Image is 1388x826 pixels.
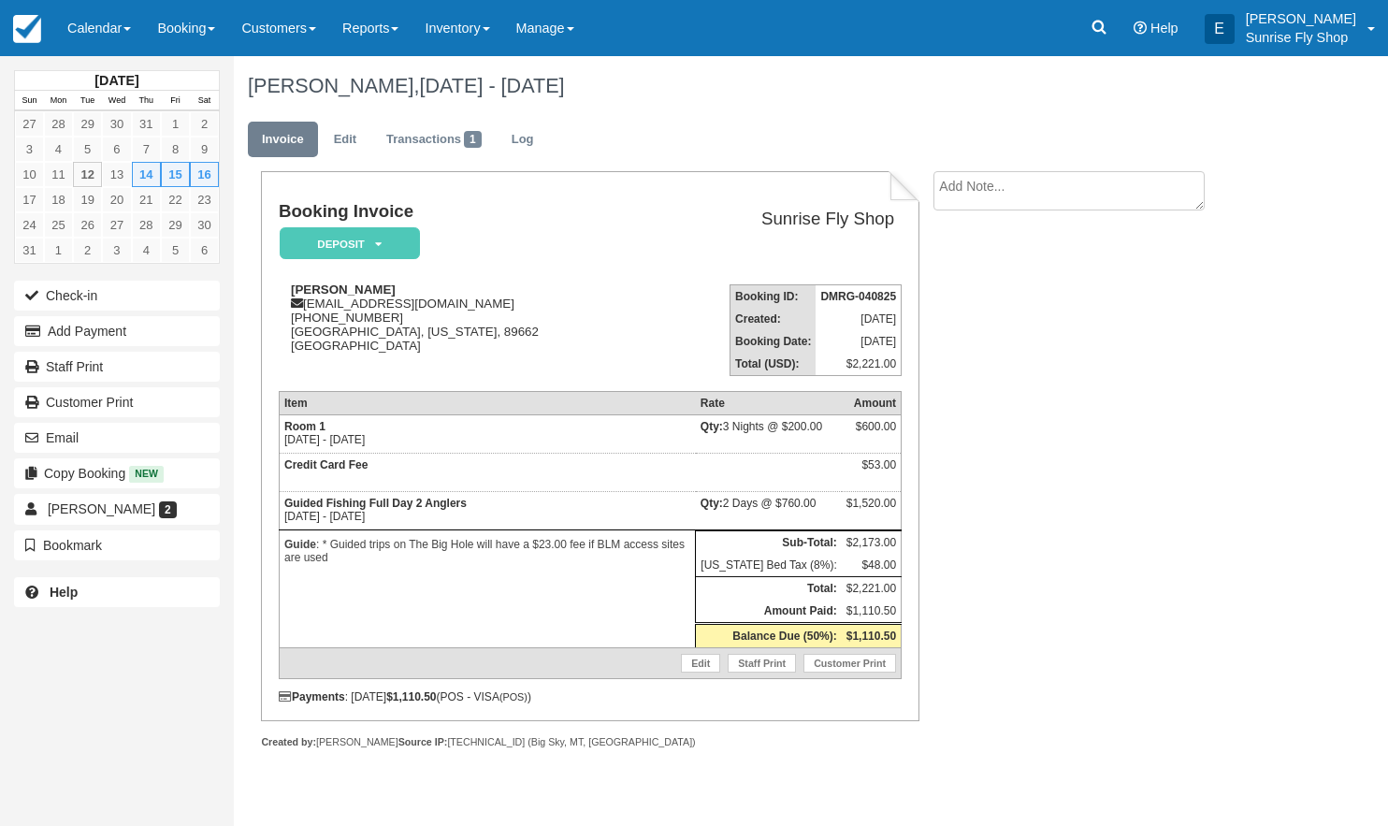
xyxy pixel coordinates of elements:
a: 10 [15,162,44,187]
a: 12 [73,162,102,187]
td: $2,221.00 [816,353,901,376]
th: Sun [15,91,44,111]
a: 29 [73,111,102,137]
div: E [1205,14,1235,44]
strong: Guided Fishing Full Day 2 Anglers [284,497,467,510]
td: $48.00 [842,554,902,577]
a: Staff Print [14,352,220,382]
td: $2,173.00 [842,531,902,555]
td: 2 Days @ $760.00 [696,492,842,530]
a: 26 [73,212,102,238]
div: [EMAIL_ADDRESS][DOMAIN_NAME] [PHONE_NUMBER] [GEOGRAPHIC_DATA], [US_STATE], 89662 [GEOGRAPHIC_DATA] [279,283,654,376]
a: 29 [161,212,190,238]
a: 1 [44,238,73,263]
th: Rate [696,392,842,415]
th: Booking Date: [730,330,817,353]
th: Amount [842,392,902,415]
strong: Qty [701,420,723,433]
td: $2,221.00 [842,577,902,601]
a: Customer Print [14,387,220,417]
a: 2 [190,111,219,137]
td: [DATE] - [DATE] [279,415,695,454]
a: 25 [44,212,73,238]
a: [PERSON_NAME] 2 [14,494,220,524]
a: 3 [15,137,44,162]
p: : * Guided trips on The Big Hole will have a $23.00 fee if BLM access sites are used [284,535,690,567]
a: Staff Print [728,654,796,673]
button: Copy Booking New [14,458,220,488]
strong: $1,110.50 [846,630,896,643]
b: Help [50,585,78,600]
a: 7 [132,137,161,162]
div: $1,520.00 [846,497,896,525]
a: 9 [190,137,219,162]
a: Transactions1 [372,122,496,158]
th: Item [279,392,695,415]
strong: Qty [701,497,723,510]
a: 28 [132,212,161,238]
a: 30 [190,212,219,238]
a: 27 [102,212,131,238]
th: Mon [44,91,73,111]
td: [DATE] [816,308,901,330]
div: $600.00 [846,420,896,448]
a: 21 [132,187,161,212]
a: 24 [15,212,44,238]
a: 31 [15,238,44,263]
th: Wed [102,91,131,111]
strong: Created by: [261,736,316,747]
td: [DATE] - [DATE] [279,492,695,530]
strong: Source IP: [398,736,448,747]
h2: Sunrise Fly Shop [661,210,894,229]
strong: [PERSON_NAME] [291,283,396,297]
a: 27 [15,111,44,137]
strong: Guide [284,538,316,551]
a: 17 [15,187,44,212]
th: Thu [132,91,161,111]
strong: Room 1 [284,420,325,433]
th: Balance Due (50%): [696,624,842,648]
a: 23 [190,187,219,212]
img: checkfront-main-nav-mini-logo.png [13,15,41,43]
small: (POS) [499,691,528,703]
a: Invoice [248,122,318,158]
button: Bookmark [14,530,220,560]
span: 1 [464,131,482,148]
a: 8 [161,137,190,162]
span: Help [1150,21,1178,36]
a: 16 [190,162,219,187]
a: Edit [320,122,370,158]
button: Check-in [14,281,220,311]
a: Deposit [279,226,413,261]
a: 28 [44,111,73,137]
td: [US_STATE] Bed Tax (8%): [696,554,842,577]
td: 3 Nights @ $200.00 [696,415,842,454]
span: [PERSON_NAME] [48,501,155,516]
a: Customer Print [803,654,896,673]
p: [PERSON_NAME] [1246,9,1356,28]
a: 6 [190,238,219,263]
td: [DATE] [816,330,901,353]
h1: [PERSON_NAME], [248,75,1261,97]
span: New [129,466,164,482]
a: 14 [132,162,161,187]
a: 1 [161,111,190,137]
a: 4 [44,137,73,162]
h1: Booking Invoice [279,202,654,222]
a: 3 [102,238,131,263]
a: 2 [73,238,102,263]
strong: Payments [279,690,345,703]
th: Booking ID: [730,285,817,309]
a: 11 [44,162,73,187]
a: 20 [102,187,131,212]
strong: Credit Card Fee [284,458,368,471]
div: $53.00 [846,458,896,486]
p: Sunrise Fly Shop [1246,28,1356,47]
a: 13 [102,162,131,187]
button: Add Payment [14,316,220,346]
a: 4 [132,238,161,263]
em: Deposit [280,227,420,260]
span: 2 [159,501,177,518]
th: Total: [696,577,842,601]
a: 15 [161,162,190,187]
